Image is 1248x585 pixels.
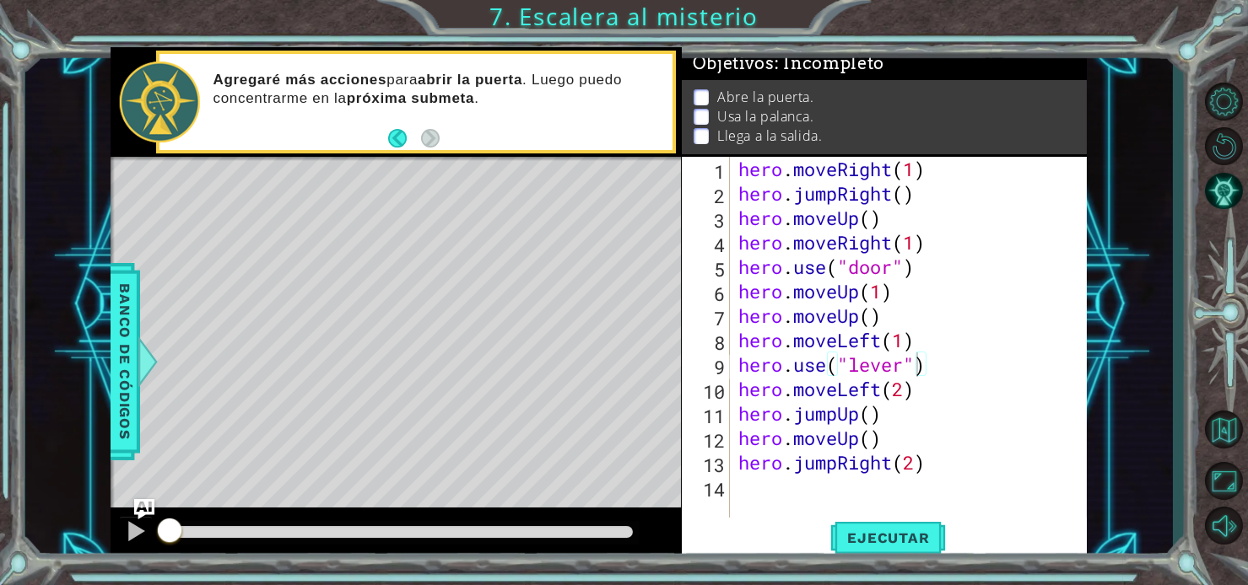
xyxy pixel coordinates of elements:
[685,379,730,404] div: 10
[685,184,730,208] div: 2
[685,257,730,282] div: 5
[685,477,730,502] div: 14
[213,72,386,88] strong: Agregaré más acciones
[421,129,440,148] button: Next
[717,88,813,106] p: Abre la puerta.
[1199,460,1248,500] button: Maximizar navegador
[830,529,946,546] span: Ejecutar
[418,72,522,88] strong: abrir la puerta
[685,330,730,355] div: 8
[685,404,730,428] div: 11
[1199,506,1248,545] button: Sonido apagado
[717,107,813,126] p: Usa la palanca.
[685,306,730,330] div: 7
[347,90,474,106] strong: próxima submeta
[717,126,822,145] p: Llega a la salida.
[1199,82,1248,121] button: Opciones de nivel
[830,518,946,558] button: Shift+Enter: Ejecutar el código.
[1199,402,1248,458] a: Volver al mapa
[1199,405,1248,454] button: Volver al mapa
[119,516,153,550] button: Ctrl + P: Pause
[1199,171,1248,211] button: Pista IA
[111,274,138,448] span: Banco de códigos
[685,233,730,257] div: 4
[388,129,421,148] button: Back
[685,428,730,453] div: 12
[685,355,730,379] div: 9
[775,53,884,73] span: : Incompleto
[1199,126,1248,166] button: Reiniciar nivel
[693,53,885,74] span: Objetivos
[685,453,730,477] div: 13
[134,499,154,519] button: Ask AI
[685,208,730,233] div: 3
[213,71,661,108] p: para . Luego puedo concentrarme en la .
[685,159,730,184] div: 1
[685,282,730,306] div: 6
